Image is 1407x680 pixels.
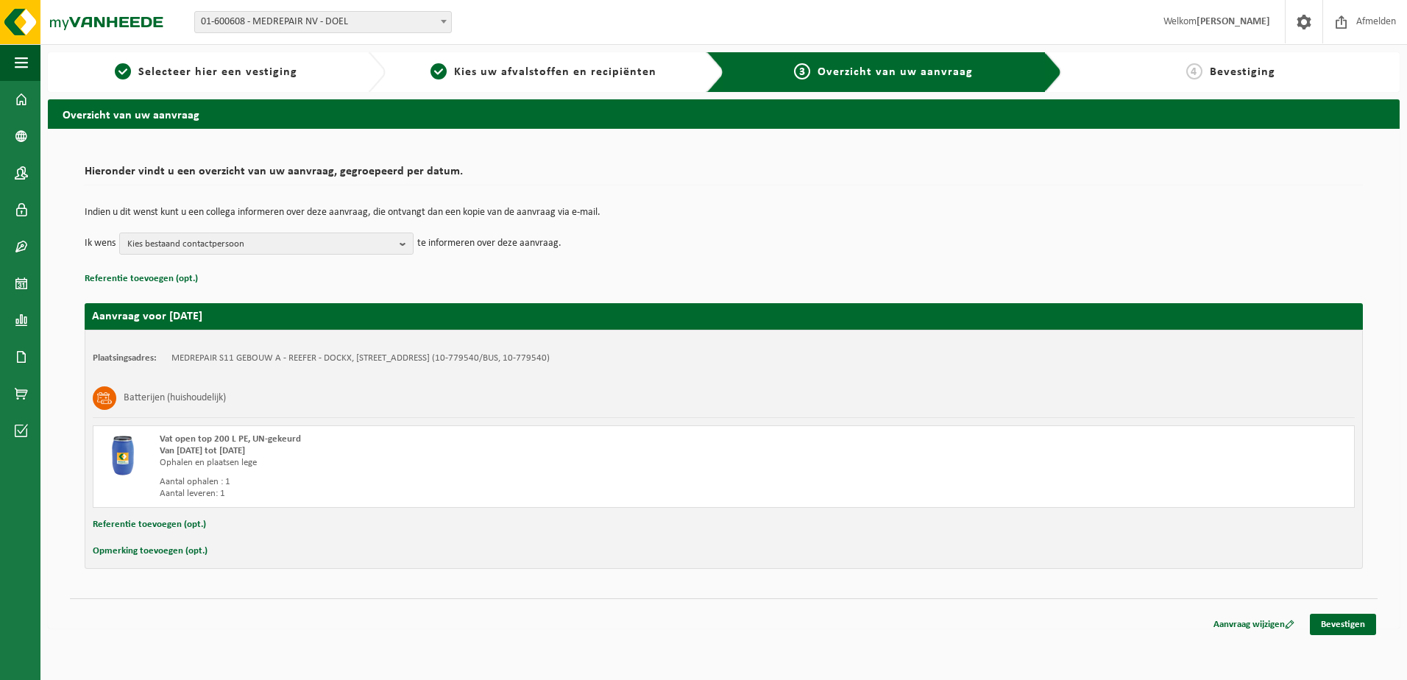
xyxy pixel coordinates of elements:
[393,63,694,81] a: 2Kies uw afvalstoffen en recipiënten
[85,269,198,288] button: Referentie toevoegen (opt.)
[93,353,157,363] strong: Plaatsingsadres:
[127,233,394,255] span: Kies bestaand contactpersoon
[138,66,297,78] span: Selecteer hier een vestiging
[1310,614,1376,635] a: Bevestigen
[93,542,208,561] button: Opmerking toevoegen (opt.)
[1202,614,1305,635] a: Aanvraag wijzigen
[85,166,1363,185] h2: Hieronder vindt u een overzicht van uw aanvraag, gegroepeerd per datum.
[101,433,145,478] img: PB-OT-0200-HPE-00-02.png
[55,63,356,81] a: 1Selecteer hier een vestiging
[85,233,116,255] p: Ik wens
[454,66,656,78] span: Kies uw afvalstoffen en recipiënten
[85,208,1363,218] p: Indien u dit wenst kunt u een collega informeren over deze aanvraag, die ontvangt dan een kopie v...
[160,457,783,469] div: Ophalen en plaatsen lege
[160,434,301,444] span: Vat open top 200 L PE, UN-gekeurd
[818,66,973,78] span: Overzicht van uw aanvraag
[124,386,226,410] h3: Batterijen (huishoudelijk)
[92,311,202,322] strong: Aanvraag voor [DATE]
[1186,63,1202,79] span: 4
[1210,66,1275,78] span: Bevestiging
[195,12,451,32] span: 01-600608 - MEDREPAIR NV - DOEL
[160,446,245,456] strong: Van [DATE] tot [DATE]
[417,233,561,255] p: te informeren over deze aanvraag.
[194,11,452,33] span: 01-600608 - MEDREPAIR NV - DOEL
[160,476,783,488] div: Aantal ophalen : 1
[160,488,783,500] div: Aantal leveren: 1
[1197,16,1270,27] strong: [PERSON_NAME]
[171,353,550,364] td: MEDREPAIR S11 GEBOUW A - REEFER - DOCKX, [STREET_ADDRESS] (10-779540/BUS, 10-779540)
[93,515,206,534] button: Referentie toevoegen (opt.)
[115,63,131,79] span: 1
[119,233,414,255] button: Kies bestaand contactpersoon
[430,63,447,79] span: 2
[48,99,1400,128] h2: Overzicht van uw aanvraag
[794,63,810,79] span: 3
